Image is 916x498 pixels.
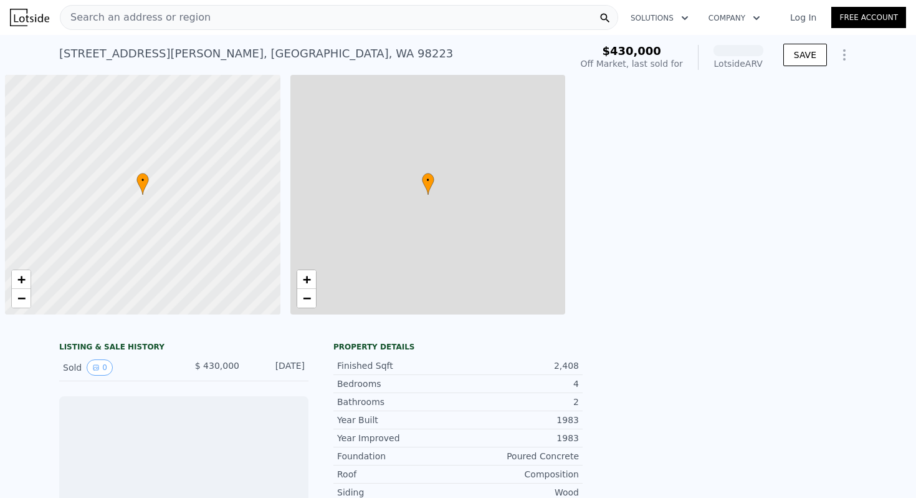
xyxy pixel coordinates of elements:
[302,271,310,287] span: +
[337,414,458,426] div: Year Built
[581,57,683,70] div: Off Market, last sold for
[337,432,458,444] div: Year Improved
[713,57,763,70] div: Lotside ARV
[337,378,458,390] div: Bedrooms
[337,450,458,462] div: Foundation
[422,173,434,195] div: •
[783,44,827,66] button: SAVE
[249,359,305,376] div: [DATE]
[699,7,770,29] button: Company
[333,342,583,352] div: Property details
[87,359,113,376] button: View historical data
[302,290,310,306] span: −
[422,175,434,186] span: •
[63,359,174,376] div: Sold
[10,9,49,26] img: Lotside
[12,270,31,289] a: Zoom in
[775,11,831,24] a: Log In
[832,42,857,67] button: Show Options
[12,289,31,308] a: Zoom out
[458,359,579,372] div: 2,408
[17,271,26,287] span: +
[136,175,149,186] span: •
[458,378,579,390] div: 4
[297,270,316,289] a: Zoom in
[337,359,458,372] div: Finished Sqft
[458,468,579,481] div: Composition
[297,289,316,308] a: Zoom out
[621,7,699,29] button: Solutions
[59,45,453,62] div: [STREET_ADDRESS][PERSON_NAME] , [GEOGRAPHIC_DATA] , WA 98223
[136,173,149,195] div: •
[59,342,308,354] div: LISTING & SALE HISTORY
[60,10,211,25] span: Search an address or region
[337,468,458,481] div: Roof
[458,432,579,444] div: 1983
[458,414,579,426] div: 1983
[337,396,458,408] div: Bathrooms
[602,44,661,57] span: $430,000
[458,450,579,462] div: Poured Concrete
[195,361,239,371] span: $ 430,000
[17,290,26,306] span: −
[458,396,579,408] div: 2
[831,7,906,28] a: Free Account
